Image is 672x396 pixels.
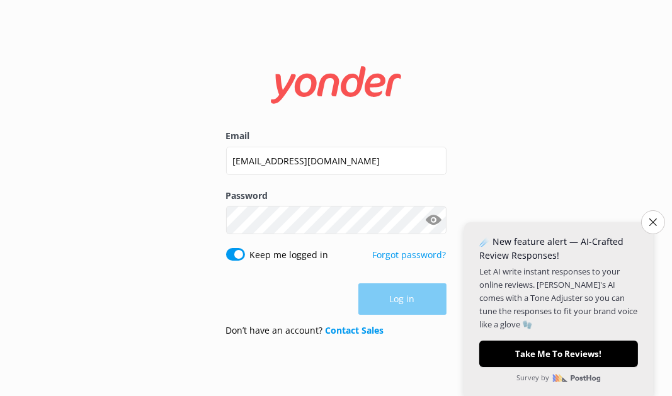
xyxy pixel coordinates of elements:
[326,324,384,336] a: Contact Sales
[250,248,329,262] label: Keep me logged in
[421,208,447,233] button: Show password
[226,324,384,337] p: Don’t have an account?
[226,189,447,203] label: Password
[373,249,447,261] a: Forgot password?
[226,129,447,143] label: Email
[226,147,447,175] input: user@emailaddress.com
